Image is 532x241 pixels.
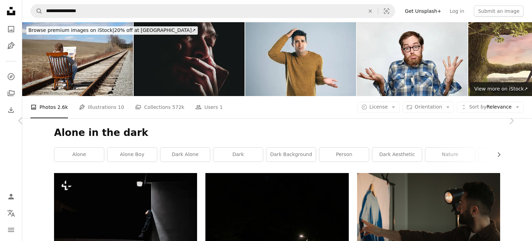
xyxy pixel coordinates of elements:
[22,22,202,39] a: Browse premium images on iStock|20% off at [GEOGRAPHIC_DATA]↗
[469,104,512,111] span: Relevance
[490,87,532,154] a: Next
[4,39,18,53] a: Illustrations
[469,104,486,110] span: Sort by
[415,104,442,110] span: Orientation
[22,22,133,96] img: Complacency
[266,148,316,162] a: dark background
[135,96,184,118] a: Collections 572k
[213,148,263,162] a: dark
[4,190,18,204] a: Log in / Sign up
[478,148,528,162] a: lonely
[370,104,388,110] span: License
[107,148,157,162] a: alone boy
[172,103,184,111] span: 572k
[493,148,500,162] button: scroll list to the right
[195,96,223,118] a: Users 1
[372,148,422,162] a: dark aesthetic
[401,6,445,17] a: Get Unsplash+
[378,5,395,18] button: Visual search
[457,102,524,113] button: Sort byRelevance
[31,5,43,18] button: Search Unsplash
[79,96,124,118] a: Illustrations 10
[4,70,18,84] a: Explore
[4,206,18,220] button: Language
[474,6,524,17] button: Submit an image
[363,5,378,18] button: Clear
[4,223,18,237] button: Menu
[54,148,104,162] a: alone
[28,27,114,33] span: Browse premium images on iStock |
[357,102,400,113] button: License
[220,103,223,111] span: 1
[160,148,210,162] a: dark alone
[357,22,468,96] img: Confused bearded man in eyeglasses shrugging his shoulders
[54,217,197,224] a: a man leaning against a wall in the dark
[319,148,369,162] a: person
[245,22,356,96] img: How did that happen?
[30,4,395,18] form: Find visuals sitewide
[445,6,468,17] a: Log in
[118,103,124,111] span: 10
[54,127,500,139] h1: Alone in the dark
[28,27,196,33] span: 20% off at [GEOGRAPHIC_DATA] ↗
[470,82,532,96] a: View more on iStock↗
[474,86,528,92] span: View more on iStock ↗
[402,102,454,113] button: Orientation
[134,22,245,96] img: Mysterious Depressed Man in Shadow with Intense Emotional Darkness
[4,86,18,100] a: Collections
[4,22,18,36] a: Photos
[425,148,475,162] a: nature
